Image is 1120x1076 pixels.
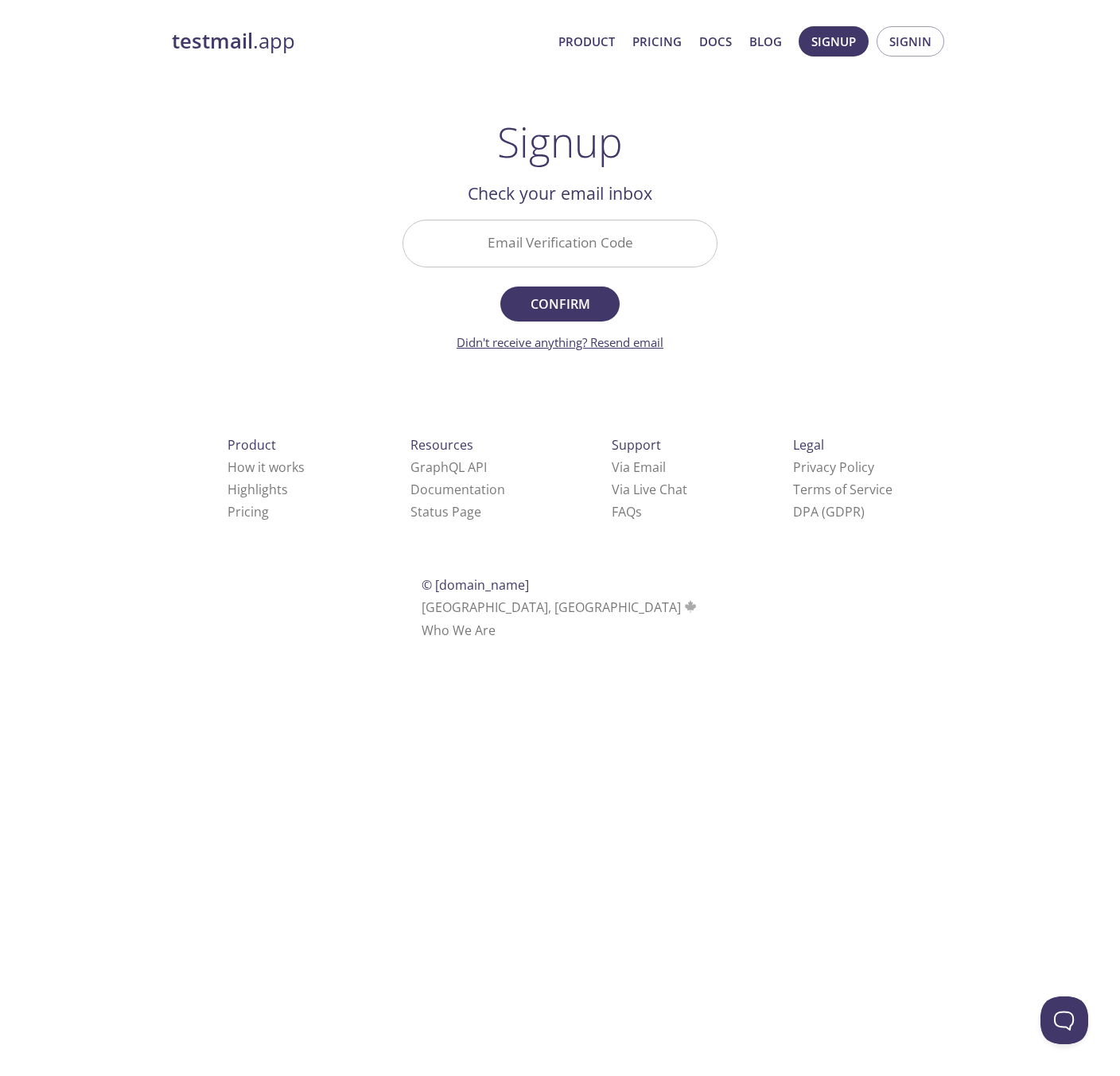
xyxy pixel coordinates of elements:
[612,481,687,498] a: Via Live Chat
[410,436,473,454] span: Resources
[793,481,892,498] a: Terms of Service
[749,31,782,52] a: Blog
[422,598,699,616] span: [GEOGRAPHIC_DATA], [GEOGRAPHIC_DATA]
[799,26,869,57] button: Signup
[811,31,856,52] span: Signup
[457,334,663,350] a: Didn't receive anything? Resend email
[518,293,602,315] span: Confirm
[612,503,642,520] a: FAQ
[793,458,874,476] a: Privacy Policy
[402,180,717,207] h2: Check your email inbox
[227,481,288,498] a: Highlights
[227,458,305,476] a: How it works
[612,436,661,454] span: Support
[636,503,642,520] span: s
[410,458,487,476] a: GraphQL API
[422,622,496,639] a: Who We Are
[793,503,865,520] a: DPA (GDPR)
[612,458,666,476] a: Via Email
[172,27,253,55] strong: testmail
[889,31,931,52] span: Signin
[558,31,615,52] a: Product
[422,576,529,594] span: © [DOMAIN_NAME]
[410,481,505,498] a: Documentation
[1040,996,1088,1044] iframe: Help Scout Beacon - Open
[227,503,269,520] a: Pricing
[172,28,546,55] a: testmail.app
[497,118,623,166] h1: Signup
[500,287,620,322] button: Confirm
[227,436,276,454] span: Product
[632,31,682,52] a: Pricing
[877,26,944,57] button: Signin
[410,503,481,520] a: Status Page
[793,436,824,454] span: Legal
[699,31,732,52] a: Docs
